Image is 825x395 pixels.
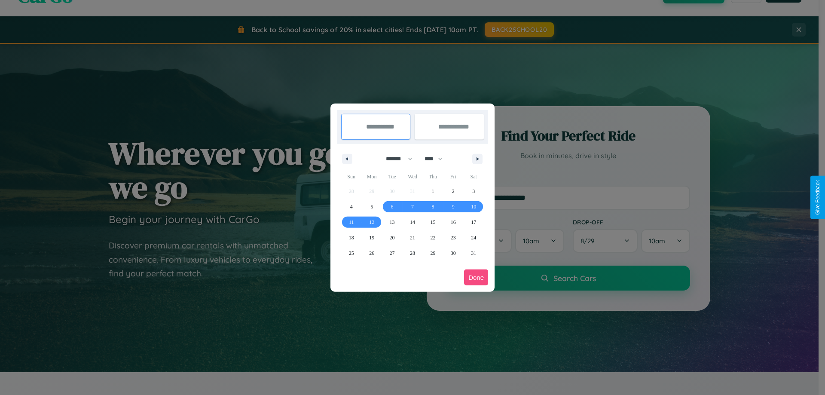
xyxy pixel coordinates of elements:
span: 17 [471,214,476,230]
span: 15 [430,214,435,230]
div: Give Feedback [815,180,821,215]
span: 11 [349,214,354,230]
button: 8 [423,199,443,214]
button: Done [464,269,488,285]
span: 22 [430,230,435,245]
span: Fri [443,170,463,184]
button: 29 [423,245,443,261]
span: 13 [390,214,395,230]
span: Wed [402,170,422,184]
button: 5 [361,199,382,214]
button: 22 [423,230,443,245]
button: 13 [382,214,402,230]
button: 24 [464,230,484,245]
button: 17 [464,214,484,230]
button: 10 [464,199,484,214]
span: Sat [464,170,484,184]
button: 31 [464,245,484,261]
span: 18 [349,230,354,245]
button: 30 [443,245,463,261]
span: 26 [369,245,374,261]
span: 9 [452,199,455,214]
button: 25 [341,245,361,261]
span: 12 [369,214,374,230]
span: 23 [451,230,456,245]
span: 6 [391,199,394,214]
button: 7 [402,199,422,214]
button: 27 [382,245,402,261]
button: 12 [361,214,382,230]
span: 3 [472,184,475,199]
button: 2 [443,184,463,199]
span: 16 [451,214,456,230]
span: 29 [430,245,435,261]
button: 3 [464,184,484,199]
span: Sun [341,170,361,184]
button: 14 [402,214,422,230]
button: 28 [402,245,422,261]
button: 1 [423,184,443,199]
span: 21 [410,230,415,245]
span: 8 [431,199,434,214]
button: 15 [423,214,443,230]
span: 14 [410,214,415,230]
button: 23 [443,230,463,245]
span: 24 [471,230,476,245]
button: 18 [341,230,361,245]
button: 19 [361,230,382,245]
span: 2 [452,184,455,199]
span: Thu [423,170,443,184]
span: 10 [471,199,476,214]
span: 20 [390,230,395,245]
span: Mon [361,170,382,184]
span: 28 [410,245,415,261]
button: 4 [341,199,361,214]
span: 7 [411,199,414,214]
span: 4 [350,199,353,214]
span: 27 [390,245,395,261]
span: 31 [471,245,476,261]
button: 21 [402,230,422,245]
button: 6 [382,199,402,214]
span: 30 [451,245,456,261]
span: 19 [369,230,374,245]
button: 11 [341,214,361,230]
span: 5 [370,199,373,214]
button: 9 [443,199,463,214]
button: 26 [361,245,382,261]
button: 16 [443,214,463,230]
span: Tue [382,170,402,184]
button: 20 [382,230,402,245]
span: 25 [349,245,354,261]
span: 1 [431,184,434,199]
